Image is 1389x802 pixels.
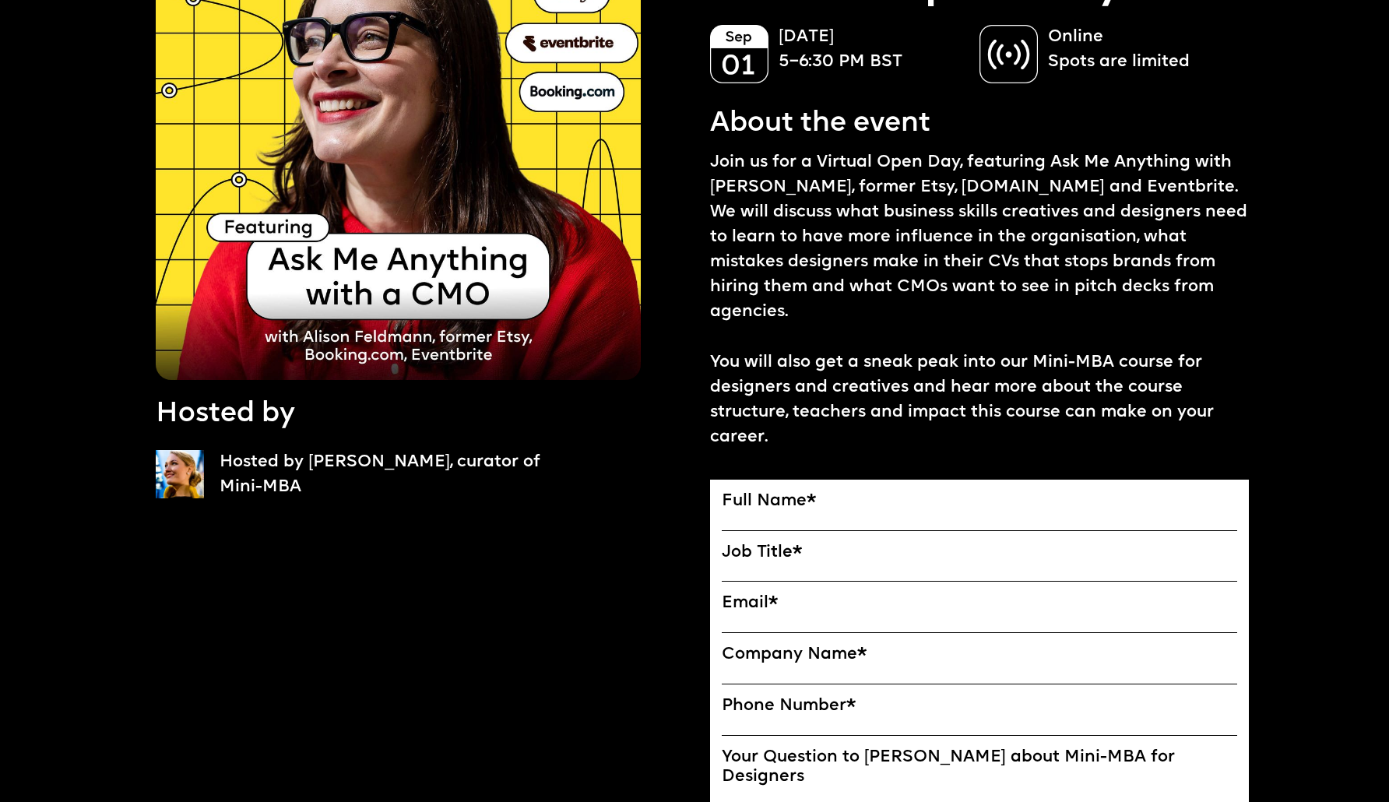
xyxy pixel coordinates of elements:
p: Join us for a Virtual Open Day, featuring Ask Me Anything with [PERSON_NAME], former Etsy, [DOMAI... [710,150,1249,450]
label: Phone Number [722,696,1237,716]
p: Online Spots are limited [1048,25,1233,75]
label: Full Name [722,491,1237,512]
p: About the event [710,105,930,144]
label: Email [722,593,1237,614]
label: Your Question to [PERSON_NAME] about Mini-MBA for Designers [722,747,1237,787]
label: Job Title [722,543,1237,563]
p: [DATE] 5–6:30 PM BST [779,25,964,75]
label: Company Name [722,645,1237,665]
p: Hosted by [156,396,295,434]
p: Hosted by [PERSON_NAME], curator of Mini-MBA [220,450,552,500]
